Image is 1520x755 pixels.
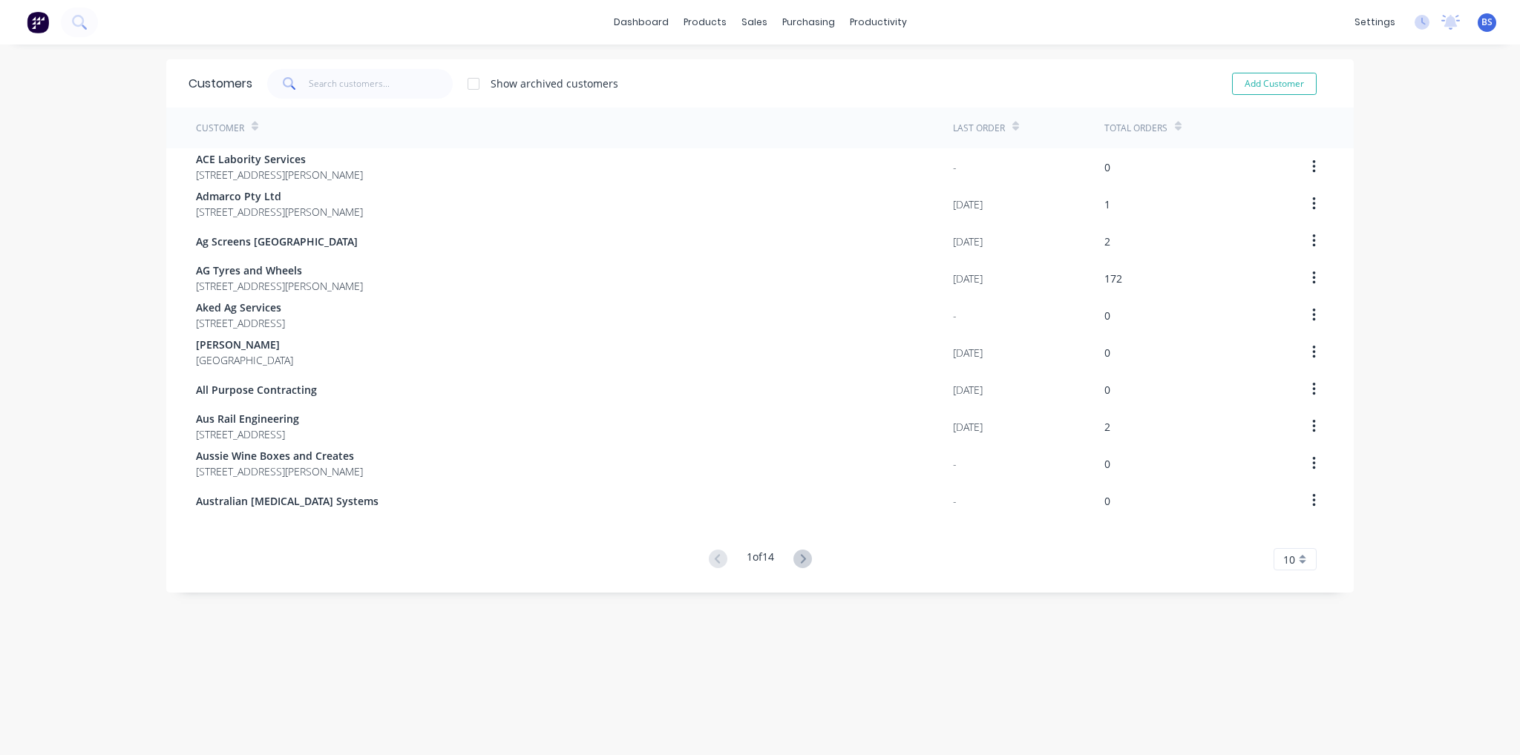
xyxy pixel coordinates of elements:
span: AG Tyres and Wheels [196,263,363,278]
div: [DATE] [953,271,983,286]
div: 0 [1104,456,1110,472]
span: BS [1481,16,1493,29]
div: purchasing [775,11,842,33]
div: 0 [1104,493,1110,509]
div: 0 [1104,382,1110,398]
div: Show archived customers [491,76,618,91]
span: Aked Ag Services [196,300,285,315]
span: Aus Rail Engineering [196,411,299,426]
div: products [676,11,734,33]
span: [STREET_ADDRESS] [196,315,285,331]
div: [DATE] [953,419,983,435]
span: 10 [1283,552,1295,567]
span: [STREET_ADDRESS][PERSON_NAME] [196,278,363,294]
div: Total Orders [1104,122,1167,135]
span: [PERSON_NAME] [196,337,293,352]
span: Aussie Wine Boxes and Creates [196,448,363,464]
div: Last Order [953,122,1005,135]
div: sales [734,11,775,33]
span: Ag Screens [GEOGRAPHIC_DATA] [196,234,358,249]
button: Add Customer [1232,73,1317,95]
span: [STREET_ADDRESS][PERSON_NAME] [196,204,363,220]
div: - [953,493,957,509]
div: Customer [196,122,244,135]
div: [DATE] [953,345,983,360]
div: [DATE] [953,382,983,398]
span: [GEOGRAPHIC_DATA] [196,352,293,368]
div: 0 [1104,159,1110,175]
a: dashboard [606,11,676,33]
span: All Purpose Contracting [196,382,317,398]
div: 1 [1104,197,1110,212]
span: [STREET_ADDRESS][PERSON_NAME] [196,464,363,479]
div: 2 [1104,234,1110,249]
div: productivity [842,11,914,33]
div: 2 [1104,419,1110,435]
div: 0 [1104,308,1110,323]
span: [STREET_ADDRESS][PERSON_NAME] [196,167,363,182]
div: 1 of 14 [747,549,774,570]
div: [DATE] [953,234,983,249]
div: 0 [1104,345,1110,360]
div: 172 [1104,271,1122,286]
div: [DATE] [953,197,983,212]
span: ACE Labority Services [196,151,363,167]
span: Admarco Pty Ltd [196,188,363,204]
img: Factory [27,11,49,33]
input: Search customers... [309,69,453,99]
span: Australian [MEDICAL_DATA] Systems [196,493,379,509]
div: Customers [189,75,252,93]
div: settings [1347,11,1403,33]
div: - [953,456,957,472]
div: - [953,308,957,323]
div: - [953,159,957,175]
span: [STREET_ADDRESS] [196,426,299,442]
